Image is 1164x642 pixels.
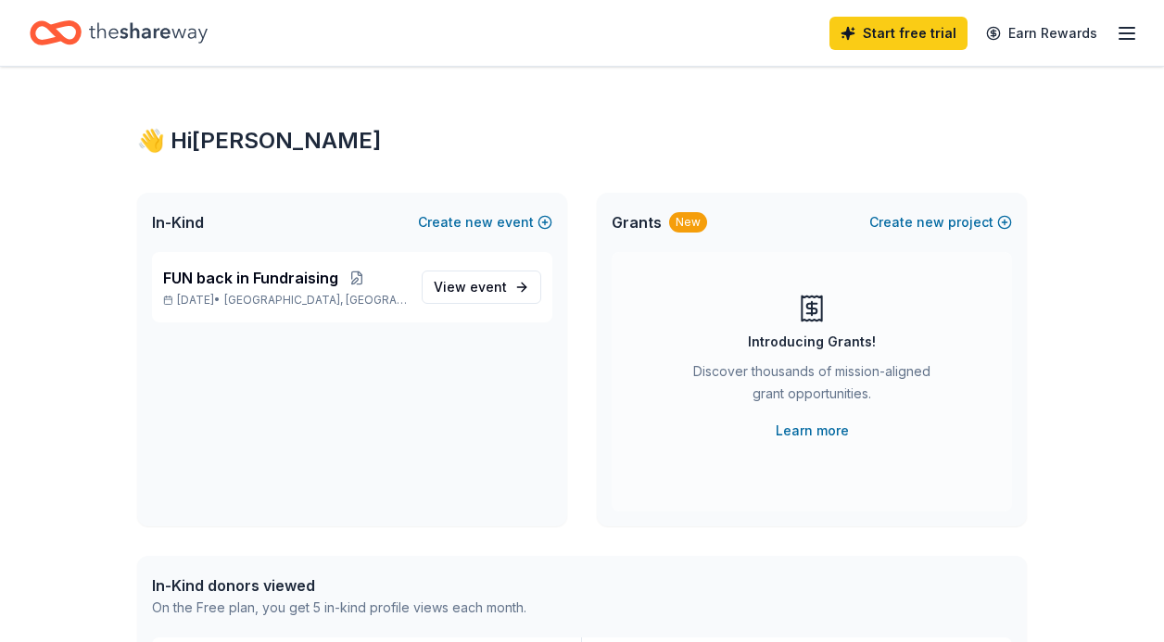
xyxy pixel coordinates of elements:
button: Createnewproject [869,211,1012,233]
a: Learn more [776,420,849,442]
div: 👋 Hi [PERSON_NAME] [137,126,1027,156]
span: FUN back in Fundraising [163,267,338,289]
span: event [470,279,507,295]
a: Earn Rewards [975,17,1108,50]
span: Grants [612,211,662,233]
div: Discover thousands of mission-aligned grant opportunities. [686,360,938,412]
a: Start free trial [829,17,968,50]
div: In-Kind donors viewed [152,574,526,597]
span: new [917,211,944,233]
div: Introducing Grants! [748,331,876,353]
a: View event [422,271,541,304]
a: Home [30,11,208,55]
div: New [669,212,707,233]
span: In-Kind [152,211,204,233]
div: On the Free plan, you get 5 in-kind profile views each month. [152,597,526,619]
span: [GEOGRAPHIC_DATA], [GEOGRAPHIC_DATA] [224,293,407,308]
p: [DATE] • [163,293,407,308]
button: Createnewevent [418,211,552,233]
span: View [434,276,507,298]
span: new [465,211,493,233]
